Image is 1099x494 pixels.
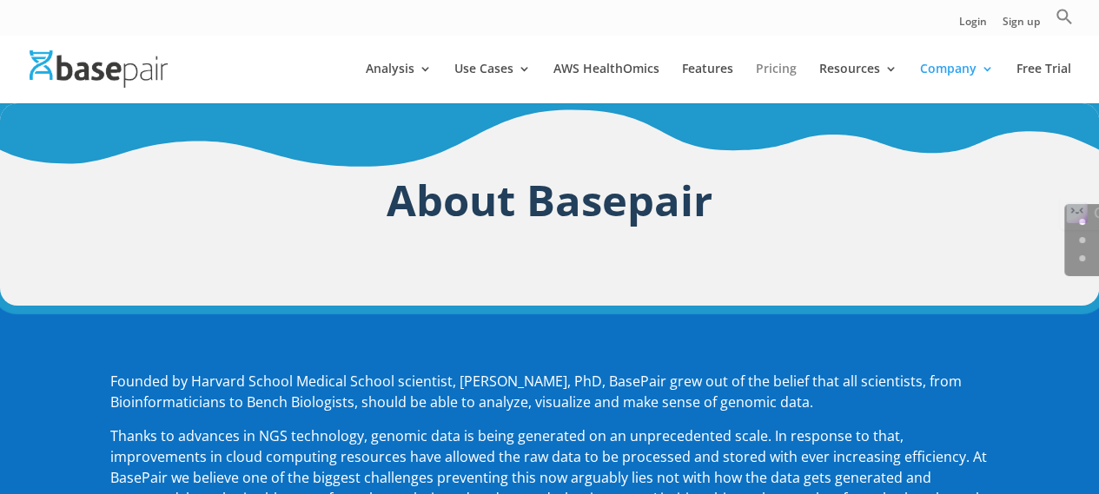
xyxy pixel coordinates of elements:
img: Basepair [30,50,168,88]
a: 2 [1079,255,1085,261]
a: Features [682,63,733,103]
p: Founded by Harvard School Medical School scientist, [PERSON_NAME], PhD, BasePair grew out of the ... [110,372,990,427]
a: Company [920,63,994,103]
a: Free Trial [1016,63,1071,103]
a: Pricing [756,63,797,103]
a: 1 [1079,237,1085,243]
h1: About Basepair [110,169,990,240]
a: Resources [819,63,897,103]
svg: Search [1056,8,1073,25]
a: Use Cases [454,63,531,103]
a: Sign up [1003,16,1040,35]
a: Login [959,16,987,35]
a: Search Icon Link [1056,8,1073,35]
a: Analysis [366,63,432,103]
a: AWS HealthOmics [553,63,659,103]
iframe: Drift Widget Chat Controller [765,369,1078,473]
